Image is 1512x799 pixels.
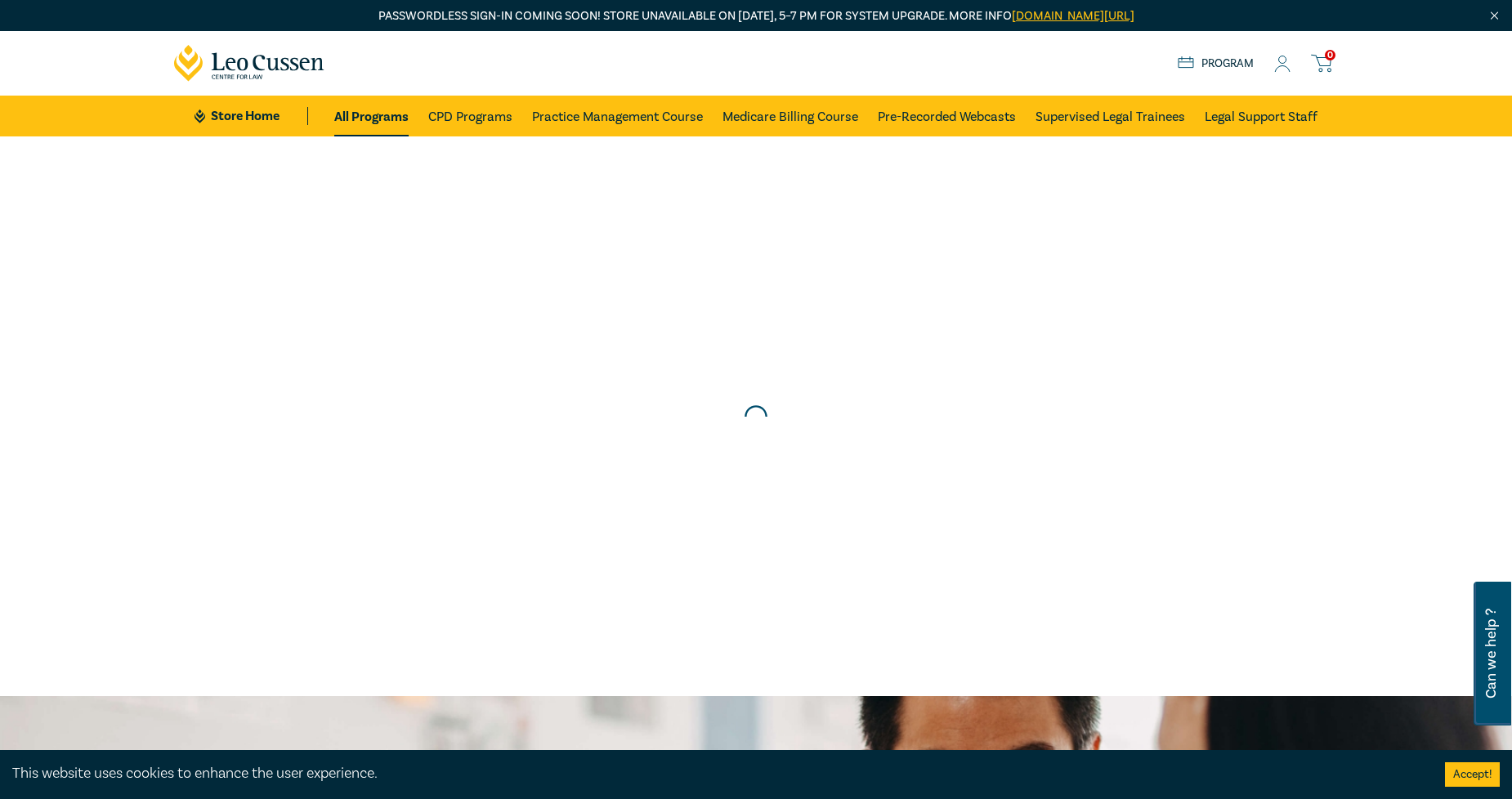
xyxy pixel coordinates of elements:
a: Pre-Recorded Webcasts [878,96,1016,136]
a: Practice Management Course [532,96,703,136]
a: Program [1178,55,1254,73]
a: CPD Programs [428,96,512,136]
button: Accept cookies [1445,762,1500,787]
span: Can we help ? [1483,591,1499,716]
p: Passwordless sign-in coming soon! Store unavailable on [DATE], 5–7 PM for system upgrade. More info [174,7,1338,25]
a: Store Home [195,107,308,125]
a: [DOMAIN_NAME][URL] [1012,8,1134,24]
a: Medicare Billing Course [722,96,858,136]
a: Legal Support Staff [1205,96,1317,136]
a: Supervised Legal Trainees [1036,96,1185,136]
a: All Programs [334,96,409,136]
img: Close [1487,9,1501,23]
div: This website uses cookies to enhance the user experience. [12,763,1420,784]
span: 0 [1325,50,1335,60]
